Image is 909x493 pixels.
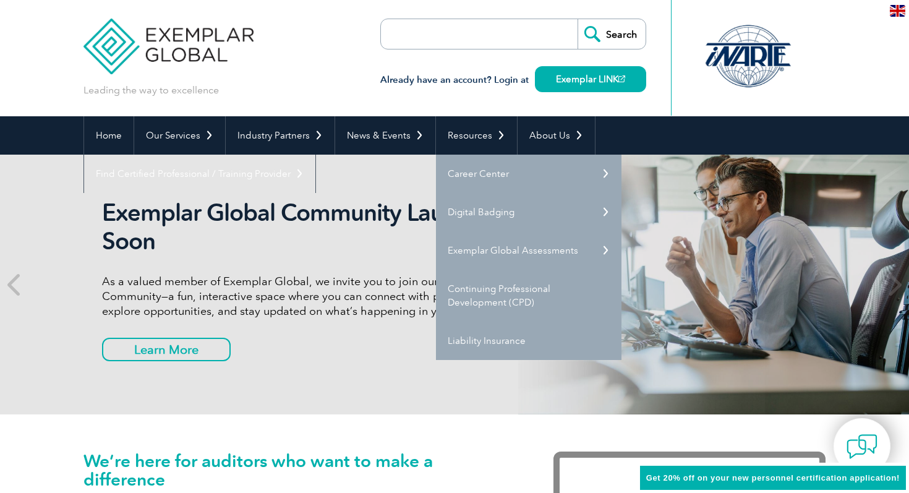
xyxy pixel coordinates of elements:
[83,452,516,489] h1: We’re here for auditors who want to make a difference
[436,231,621,270] a: Exemplar Global Assessments
[436,155,621,193] a: Career Center
[890,5,905,17] img: en
[847,431,877,462] img: contact-chat.png
[618,75,625,82] img: open_square.png
[436,270,621,322] a: Continuing Professional Development (CPD)
[134,116,225,155] a: Our Services
[335,116,435,155] a: News & Events
[436,116,517,155] a: Resources
[518,116,595,155] a: About Us
[535,66,646,92] a: Exemplar LINK
[578,19,646,49] input: Search
[102,338,231,361] a: Learn More
[84,155,315,193] a: Find Certified Professional / Training Provider
[436,322,621,360] a: Liability Insurance
[380,72,646,88] h3: Already have an account? Login at
[84,116,134,155] a: Home
[83,84,219,97] p: Leading the way to excellence
[102,274,566,319] p: As a valued member of Exemplar Global, we invite you to join our soon-to-launch Community—a fun, ...
[102,199,566,255] h2: Exemplar Global Community Launching Soon
[226,116,335,155] a: Industry Partners
[436,193,621,231] a: Digital Badging
[646,473,900,482] span: Get 20% off on your new personnel certification application!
